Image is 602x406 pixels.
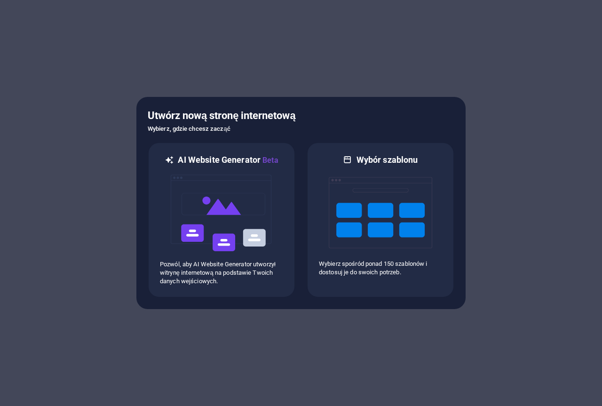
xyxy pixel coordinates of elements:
[356,154,418,166] h6: Wybór szablonu
[319,260,442,277] p: Wybierz spośród ponad 150 szablonów i dostosuj je do swoich potrzeb.
[148,123,454,135] h6: Wybierz, gdzie chcesz zacząć
[148,142,295,298] div: AI Website GeneratorBetaaiPozwól, aby AI Website Generator utworzył witrynę internetową na podsta...
[178,154,278,166] h6: AI Website Generator
[261,156,278,165] span: Beta
[160,260,283,286] p: Pozwól, aby AI Website Generator utworzył witrynę internetową na podstawie Twoich danych wejściow...
[307,142,454,298] div: Wybór szablonuWybierz spośród ponad 150 szablonów i dostosuj je do swoich potrzeb.
[170,166,273,260] img: ai
[148,108,454,123] h5: Utwórz nową stronę internetową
